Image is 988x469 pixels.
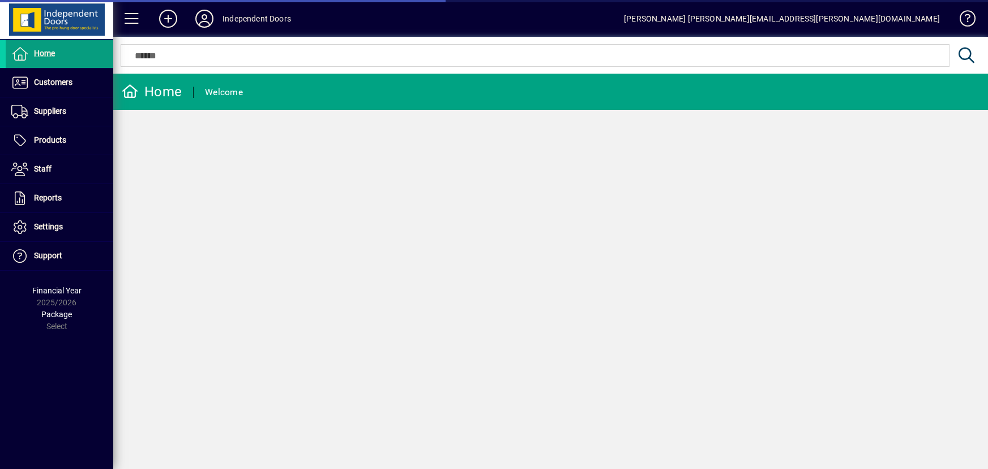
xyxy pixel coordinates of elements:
a: Support [6,242,113,270]
div: Welcome [205,83,243,101]
span: Customers [34,78,72,87]
span: Suppliers [34,106,66,116]
button: Profile [186,8,223,29]
span: Package [41,310,72,319]
a: Settings [6,213,113,241]
span: Reports [34,193,62,202]
a: Suppliers [6,97,113,126]
div: Home [122,83,182,101]
div: [PERSON_NAME] [PERSON_NAME][EMAIL_ADDRESS][PERSON_NAME][DOMAIN_NAME] [624,10,940,28]
span: Staff [34,164,52,173]
span: Home [34,49,55,58]
span: Settings [34,222,63,231]
span: Support [34,251,62,260]
span: Products [34,135,66,144]
a: Customers [6,69,113,97]
a: Products [6,126,113,155]
div: Independent Doors [223,10,291,28]
a: Reports [6,184,113,212]
a: Staff [6,155,113,184]
a: Knowledge Base [951,2,974,39]
button: Add [150,8,186,29]
span: Financial Year [32,286,82,295]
